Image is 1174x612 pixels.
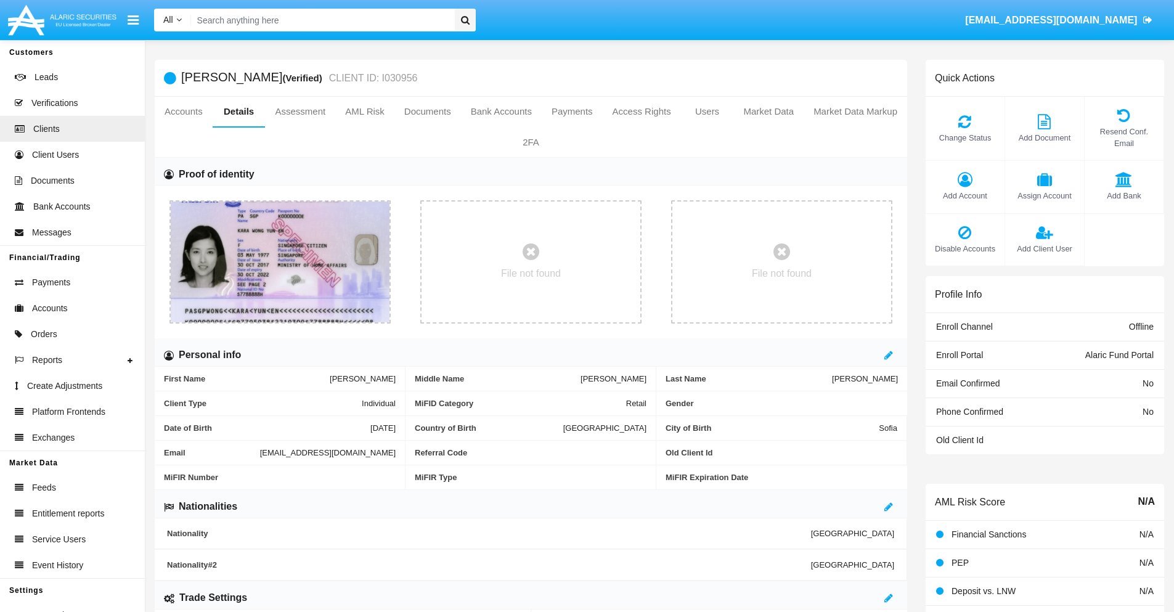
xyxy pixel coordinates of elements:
[164,473,396,482] span: MiFIR Number
[952,586,1016,596] span: Deposit vs. LNW
[733,97,804,126] a: Market Data
[164,423,370,433] span: Date of Birth
[932,132,998,144] span: Change Status
[32,431,75,444] span: Exchanges
[932,243,998,255] span: Disable Accounts
[804,97,907,126] a: Market Data Markup
[1143,378,1154,388] span: No
[1085,350,1154,360] span: Alaric Fund Portal
[1143,407,1154,417] span: No
[265,97,335,126] a: Assessment
[965,15,1137,25] span: [EMAIL_ADDRESS][DOMAIN_NAME]
[666,423,879,433] span: City of Birth
[415,448,646,457] span: Referral Code
[936,407,1003,417] span: Phone Confirmed
[666,399,898,408] span: Gender
[415,473,646,482] span: MiFIR Type
[33,200,91,213] span: Bank Accounts
[415,423,563,433] span: Country of Birth
[952,529,1026,539] span: Financial Sanctions
[27,380,102,393] span: Create Adjustments
[32,507,105,520] span: Entitlement reports
[936,378,1000,388] span: Email Confirmed
[935,288,982,300] h6: Profile Info
[936,322,993,332] span: Enroll Channel
[461,97,542,126] a: Bank Accounts
[394,97,461,126] a: Documents
[32,481,56,494] span: Feeds
[326,73,418,83] small: CLIENT ID: I030956
[164,374,330,383] span: First Name
[6,2,118,38] img: Logo image
[1139,529,1154,539] span: N/A
[213,97,266,126] a: Details
[33,123,60,136] span: Clients
[1139,558,1154,568] span: N/A
[1011,132,1078,144] span: Add Document
[542,97,603,126] a: Payments
[415,399,626,408] span: MiFID Category
[179,500,237,513] h6: Nationalities
[31,328,57,341] span: Orders
[31,174,75,187] span: Documents
[330,374,396,383] span: [PERSON_NAME]
[167,529,811,538] span: Nationality
[666,473,898,482] span: MiFIR Expiration Date
[666,374,832,383] span: Last Name
[666,448,897,457] span: Old Client Id
[370,423,396,433] span: [DATE]
[932,190,998,202] span: Add Account
[35,71,58,84] span: Leads
[32,354,62,367] span: Reports
[179,348,241,362] h6: Personal info
[179,591,247,605] h6: Trade Settings
[154,14,191,27] a: All
[362,399,396,408] span: Individual
[32,149,79,161] span: Client Users
[31,97,78,110] span: Verifications
[415,374,581,383] span: Middle Name
[164,448,260,457] span: Email
[167,560,811,569] span: Nationality #2
[32,276,70,289] span: Payments
[1011,243,1078,255] span: Add Client User
[32,406,105,418] span: Platform Frontends
[563,423,646,433] span: [GEOGRAPHIC_DATA]
[155,97,213,126] a: Accounts
[1129,322,1154,332] span: Offline
[32,533,86,546] span: Service Users
[681,97,734,126] a: Users
[832,374,898,383] span: [PERSON_NAME]
[164,399,362,408] span: Client Type
[936,350,983,360] span: Enroll Portal
[282,71,325,85] div: (Verified)
[935,72,995,84] h6: Quick Actions
[936,435,984,445] span: Old Client Id
[626,399,646,408] span: Retail
[1138,494,1155,509] span: N/A
[1139,586,1154,596] span: N/A
[811,529,894,538] span: [GEOGRAPHIC_DATA]
[32,559,83,572] span: Event History
[952,558,969,568] span: PEP
[1011,190,1078,202] span: Assign Account
[179,168,255,181] h6: Proof of identity
[163,15,173,25] span: All
[32,302,68,315] span: Accounts
[181,71,417,85] h5: [PERSON_NAME]
[32,226,71,239] span: Messages
[879,423,897,433] span: Sofia
[1091,190,1157,202] span: Add Bank
[811,560,894,569] span: [GEOGRAPHIC_DATA]
[603,97,681,126] a: Access Rights
[260,448,396,457] span: [EMAIL_ADDRESS][DOMAIN_NAME]
[960,3,1159,38] a: [EMAIL_ADDRESS][DOMAIN_NAME]
[155,128,907,157] a: 2FA
[191,9,450,31] input: Search
[1091,126,1157,149] span: Resend Conf. Email
[581,374,646,383] span: [PERSON_NAME]
[335,97,394,126] a: AML Risk
[935,496,1005,508] h6: AML Risk Score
